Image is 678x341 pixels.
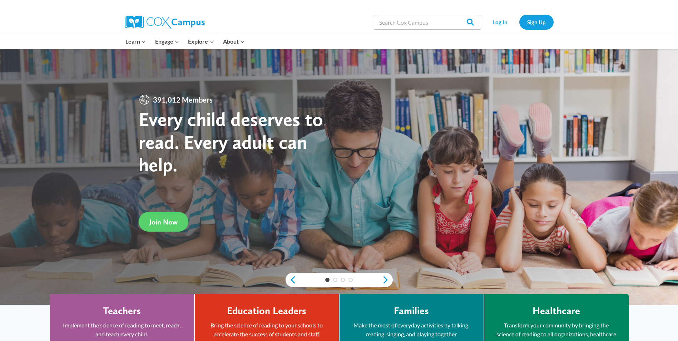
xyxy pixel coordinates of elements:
[121,34,249,49] nav: Primary Navigation
[382,276,393,284] a: next
[485,15,554,29] nav: Secondary Navigation
[150,94,216,105] span: 391,012 Members
[227,305,306,317] h4: Education Leaders
[188,37,214,46] span: Explore
[223,37,244,46] span: About
[60,321,183,339] p: Implement the science of reading to meet, reach, and teach every child.
[139,108,323,176] strong: Every child deserves to read. Every adult can help.
[286,276,296,284] a: previous
[394,305,429,317] h4: Families
[374,15,481,29] input: Search Cox Campus
[348,278,353,282] a: 4
[286,273,393,287] div: content slider buttons
[485,15,516,29] a: Log In
[125,37,146,46] span: Learn
[533,305,580,317] h4: Healthcare
[103,305,141,317] h4: Teachers
[206,321,328,339] p: Bring the science of reading to your schools to accelerate the success of students and staff.
[139,212,188,232] a: Join Now
[350,321,473,339] p: Make the most of everyday activities by talking, reading, singing, and playing together.
[519,15,554,29] a: Sign Up
[149,218,178,226] span: Join Now
[341,278,345,282] a: 3
[155,37,179,46] span: Engage
[325,278,330,282] a: 1
[125,16,205,29] img: Cox Campus
[333,278,337,282] a: 2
